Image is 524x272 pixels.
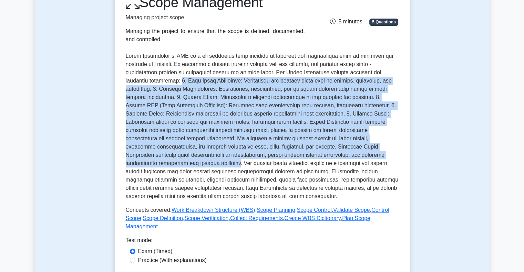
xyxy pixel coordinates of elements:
label: Practice (With explanations) [138,256,207,264]
a: Scope Control [297,207,331,213]
a: Scope Verification [184,215,228,221]
a: Scope Definition [143,215,183,221]
a: Scope Planning [257,207,295,213]
p: Lorem Ipsumdolor si AME co a eli seddoeius temp incididu ut laboreet dol magnaaliqua enim ad mini... [126,52,399,200]
a: Create WBS Dictionary [284,215,340,221]
label: Exam (Timed) [138,247,173,255]
span: 5 Questions [369,19,398,25]
a: Work Breakdown Structure (WBS) [172,207,255,213]
p: Concepts covered: , , , , , , , , , [126,206,399,231]
div: Managing the project to ensure that the scope is defined, documented, and controlled. [126,27,305,44]
a: Collect Requirements [230,215,283,221]
span: 5 minutes [330,19,362,24]
p: Managing project scope [126,13,305,22]
a: Validate Scope [333,207,370,213]
div: Test mode: [126,236,399,247]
